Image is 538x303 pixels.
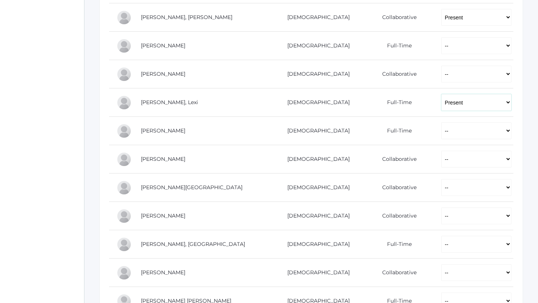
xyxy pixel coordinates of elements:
td: [DEMOGRAPHIC_DATA] [272,117,359,145]
div: Corbin Intlekofer [117,67,132,82]
div: Frances Leidenfrost [117,124,132,138]
td: Collaborative [359,3,434,32]
div: Hannah Hrehniy [117,38,132,53]
div: Cole McCollum [117,209,132,224]
td: [DEMOGRAPHIC_DATA] [272,202,359,230]
td: Collaborative [359,145,434,174]
a: [PERSON_NAME], [PERSON_NAME] [141,14,232,21]
td: [DEMOGRAPHIC_DATA] [272,32,359,60]
div: Vincent Scrudato [117,265,132,280]
a: [PERSON_NAME][GEOGRAPHIC_DATA] [141,184,242,191]
td: [DEMOGRAPHIC_DATA] [272,3,359,32]
td: [DEMOGRAPHIC_DATA] [272,174,359,202]
a: [PERSON_NAME] [141,212,185,219]
td: [DEMOGRAPHIC_DATA] [272,230,359,259]
a: [PERSON_NAME] [141,127,185,134]
td: [DEMOGRAPHIC_DATA] [272,60,359,88]
td: Collaborative [359,202,434,230]
a: [PERSON_NAME] [141,71,185,77]
td: [DEMOGRAPHIC_DATA] [272,259,359,287]
td: [DEMOGRAPHIC_DATA] [272,88,359,117]
td: Full-Time [359,230,434,259]
td: [DEMOGRAPHIC_DATA] [272,145,359,174]
td: Collaborative [359,60,434,88]
div: Siena Mikhail [117,237,132,252]
a: [PERSON_NAME] [141,42,185,49]
div: Savannah Maurer [117,180,132,195]
td: Collaborative [359,259,434,287]
div: Lexi Judy [117,95,132,110]
td: Full-Time [359,88,434,117]
td: Full-Time [359,32,434,60]
td: Collaborative [359,174,434,202]
a: [PERSON_NAME], Lexi [141,99,198,106]
a: [PERSON_NAME], [GEOGRAPHIC_DATA] [141,241,245,247]
td: Full-Time [359,117,434,145]
a: [PERSON_NAME] [141,269,185,276]
div: Colton Maurer [117,152,132,167]
div: Stone Haynes [117,10,132,25]
a: [PERSON_NAME] [141,156,185,162]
